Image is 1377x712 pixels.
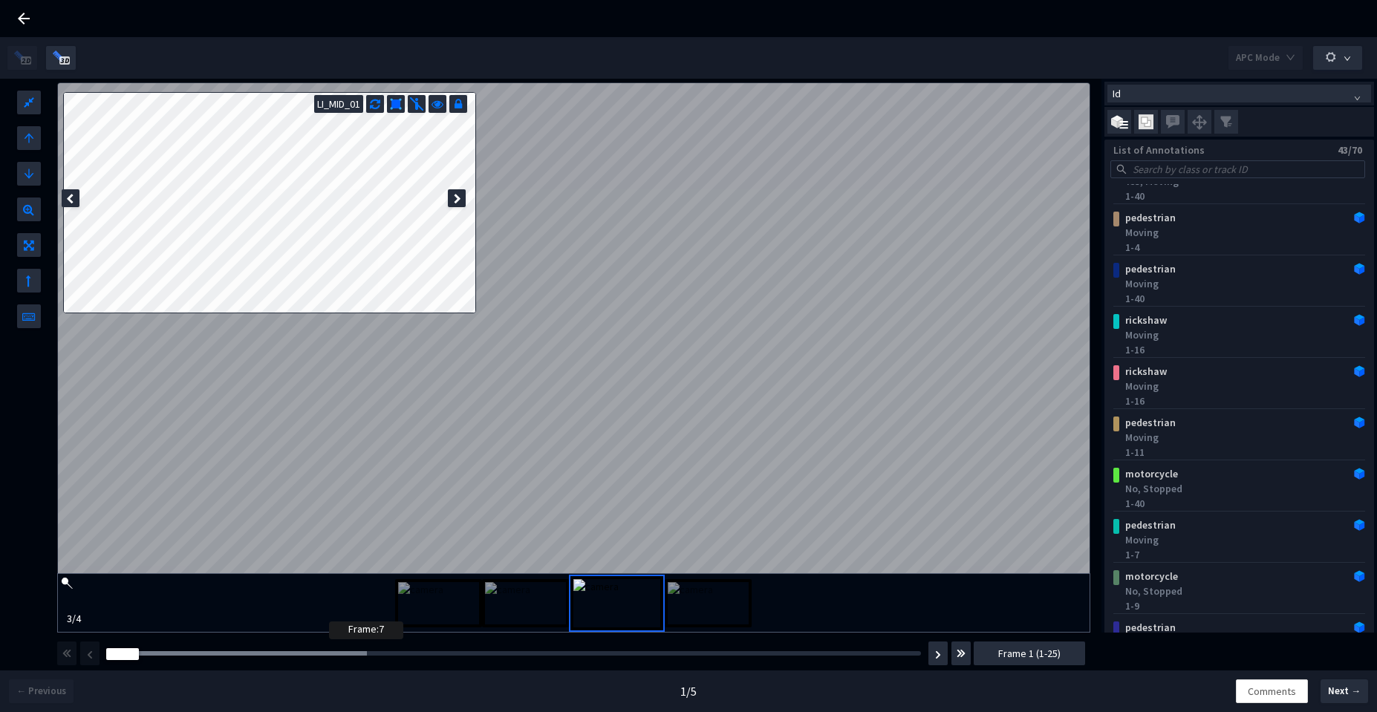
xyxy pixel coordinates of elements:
img: Annotation [1354,365,1365,377]
div: motorcycle [1119,569,1316,584]
div: Moving [1125,276,1359,291]
button: Frame 1 (1-25) [974,641,1085,665]
img: Annotation [1354,314,1365,326]
img: Annotation [1354,621,1365,633]
div: Moving [1125,430,1359,445]
div: 1-4 [1125,240,1359,255]
img: Annotation [1354,263,1365,275]
img: camera [398,582,479,624]
div: List of Annotations [1113,143,1205,157]
input: Search by class or track ID [1130,161,1359,177]
button: Next → [1321,679,1368,703]
div: No, Stopped [1125,481,1359,496]
span: Next → [1328,684,1361,699]
span: Comments [1248,683,1296,699]
div: pedestrian [1119,415,1316,430]
div: Moving [1125,225,1359,240]
img: Annotation [1354,417,1365,428]
div: 1-16 [1125,342,1359,357]
img: Annotation [1354,570,1365,582]
img: svg+xml;base64,PHN2ZyB3aWR0aD0iMTYiIGhlaWdodD0iMTYiIHZpZXdCb3g9IjAgMCAxNiAxNiIgZmlsbD0ibm9uZSIgeG... [390,98,402,110]
div: Moving [1125,327,1359,342]
div: 1-9 [1125,598,1359,613]
img: svg+xml;base64,PHN2ZyB3aWR0aD0iMjMiIGhlaWdodD0iMTkiIHZpZXdCb3g9IjAgMCAyMyAxOSIgZmlsbD0ibm9uZSIgeG... [1111,115,1128,129]
div: pedestrian [1119,620,1316,635]
div: 1-40 [1125,291,1359,306]
div: 1-11 [1125,445,1359,460]
div: 1-7 [1125,547,1359,562]
div: LI_MID_01 [314,95,363,113]
div: rickshaw [1119,313,1316,327]
span: Id [1113,85,1366,102]
img: camera [668,582,749,624]
div: rickshaw [1119,364,1316,379]
img: Annotation [1354,212,1365,223]
button: down [1313,46,1362,70]
img: svg+xml;base64,PHN2ZyB3aWR0aD0iMjAiIGhlaWdodD0iMjAiIHZpZXdCb3g9IjAgMCAyMCAyMCIgZmlsbD0ibm9uZSIgeG... [409,97,424,111]
span: down [1344,55,1351,62]
div: No, Stopped [1125,584,1359,598]
div: pedestrian [1119,517,1316,532]
img: svg+xml;base64,PHN2ZyB4bWxucz0iaHR0cDovL3d3dy53My5vcmcvMjAwMC9zdmciIHdpZHRoPSIxNiIgaGVpZ2h0PSIxNi... [1220,116,1232,128]
div: Frame : 7 [329,621,403,639]
img: Annotation [1354,468,1365,480]
img: svg+xml;base64,PHN2ZyB3aWR0aD0iMjAiIGhlaWdodD0iMjEiIHZpZXdCb3g9IjAgMCAyMCAyMSIgZmlsbD0ibm9uZSIgeG... [1139,114,1153,130]
div: 1 / 5 [680,683,697,700]
img: camera [485,582,566,624]
div: motorcycle [1119,466,1316,481]
div: 43/70 [1338,143,1362,157]
button: Comments [1236,679,1308,703]
span: Frame 1 (1-25) [998,645,1061,662]
img: svg+xml;base64,PHN2ZyBhcmlhLWhpZGRlbj0idHJ1ZSIgZm9jdXNhYmxlPSJmYWxzZSIgZGF0YS1wcmVmaXg9ImZhcyIgZG... [935,650,941,659]
img: svg+xml;base64,PHN2ZyB3aWR0aD0iMjQiIGhlaWdodD0iMjQiIHZpZXdCb3g9IjAgMCAyNCAyNCIgZmlsbD0ibm9uZSIgeG... [1164,113,1182,131]
span: search [1116,164,1127,174]
img: camera [573,579,660,627]
div: 1-16 [1125,393,1359,408]
div: 1-40 [1125,496,1359,511]
div: pedestrian [1119,261,1316,276]
div: 1-40 [1125,189,1359,203]
img: svg+xml;base64,PHN2ZyBhcmlhLWhpZGRlbj0idHJ1ZSIgZm9jdXNhYmxlPSJmYWxzZSIgZGF0YS1wcmVmaXg9ImZhcyIgZG... [957,644,966,662]
div: Moving [1125,532,1359,547]
img: svg+xml;base64,PHN2ZyB3aWR0aD0iMjQiIGhlaWdodD0iMjUiIHZpZXdCb3g9IjAgMCAyNCAyNSIgZmlsbD0ibm9uZSIgeG... [1191,113,1208,131]
div: pedestrian [1119,210,1316,225]
div: Moving [1125,379,1359,393]
button: APC Modedown [1228,46,1303,70]
img: Annotation [1354,519,1365,531]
